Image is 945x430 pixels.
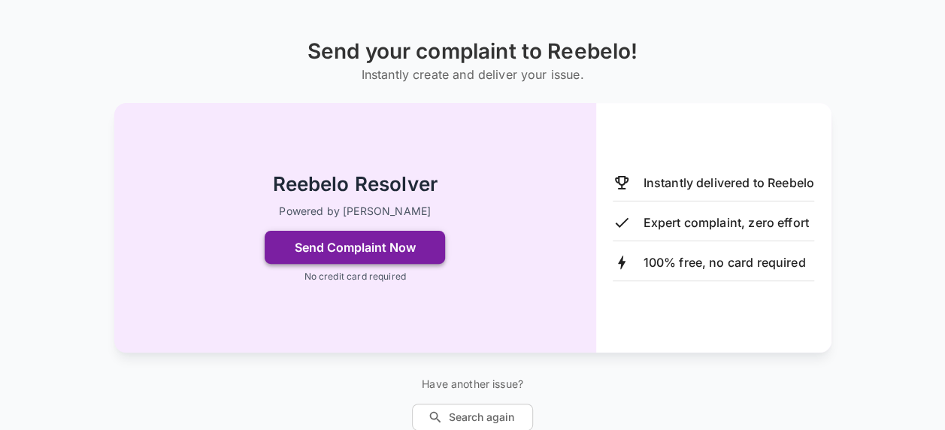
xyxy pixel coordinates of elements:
[643,213,808,232] p: Expert complaint, zero effort
[272,171,437,198] h2: Reebelo Resolver
[643,174,814,192] p: Instantly delivered to Reebelo
[307,64,638,85] h6: Instantly create and deliver your issue.
[412,377,533,392] p: Have another issue?
[307,39,638,64] h1: Send your complaint to Reebelo!
[279,204,431,219] p: Powered by [PERSON_NAME]
[643,253,805,271] p: 100% free, no card required
[265,231,445,264] button: Send Complaint Now
[304,270,405,283] p: No credit card required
